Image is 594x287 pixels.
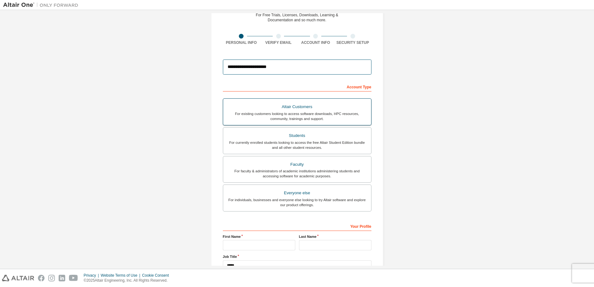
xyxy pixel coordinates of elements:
div: Account Type [223,81,371,91]
img: youtube.svg [69,275,78,281]
div: Cookie Consent [142,273,172,278]
div: Privacy [84,273,101,278]
img: facebook.svg [38,275,45,281]
div: Personal Info [223,40,260,45]
div: Altair Customers [227,102,367,111]
div: Students [227,131,367,140]
div: Website Terms of Use [101,273,142,278]
div: For individuals, businesses and everyone else looking to try Altair software and explore our prod... [227,197,367,207]
div: Your Profile [223,221,371,231]
label: Last Name [299,234,371,239]
div: Verify Email [260,40,297,45]
p: © 2025 Altair Engineering, Inc. All Rights Reserved. [84,278,173,283]
img: altair_logo.svg [2,275,34,281]
img: linkedin.svg [59,275,65,281]
div: Everyone else [227,189,367,197]
label: First Name [223,234,295,239]
div: Faculty [227,160,367,169]
div: Account Info [297,40,334,45]
div: For currently enrolled students looking to access the free Altair Student Edition bundle and all ... [227,140,367,150]
div: For existing customers looking to access software downloads, HPC resources, community, trainings ... [227,111,367,121]
label: Job Title [223,254,371,259]
div: For Free Trials, Licenses, Downloads, Learning & Documentation and so much more. [256,13,338,23]
img: Altair One [3,2,81,8]
div: Security Setup [334,40,371,45]
img: instagram.svg [48,275,55,281]
div: For faculty & administrators of academic institutions administering students and accessing softwa... [227,169,367,179]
